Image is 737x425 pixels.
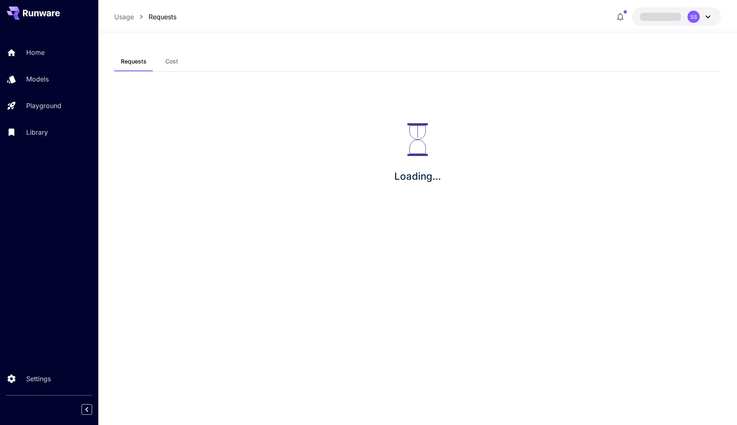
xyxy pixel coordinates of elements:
p: Library [26,127,48,137]
p: Playground [26,101,61,111]
button: Collapse sidebar [81,404,92,415]
div: SS [687,11,700,23]
p: Home [26,47,45,57]
p: Models [26,74,49,84]
button: SS [632,7,721,26]
p: Settings [26,374,51,384]
div: Collapse sidebar [88,402,98,417]
nav: breadcrumb [114,12,176,22]
a: Requests [149,12,176,22]
a: Usage [114,12,134,22]
span: Cost [165,58,178,65]
span: Requests [121,58,147,65]
p: Loading... [394,169,441,184]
